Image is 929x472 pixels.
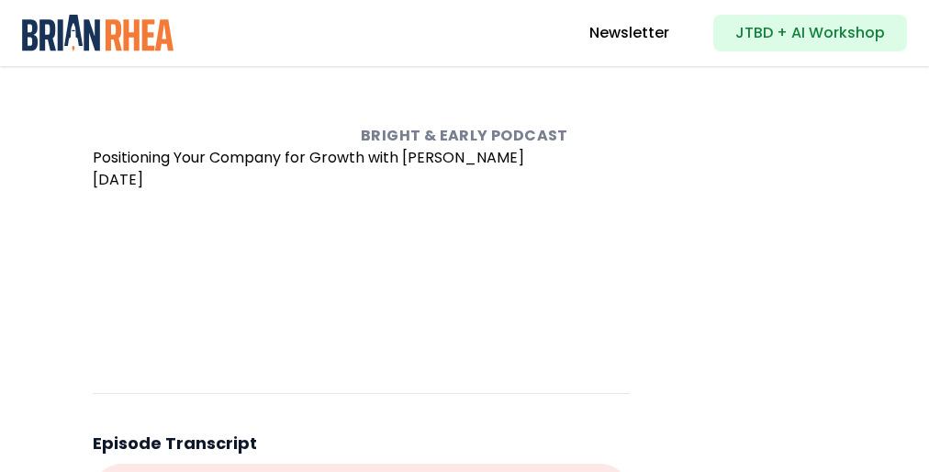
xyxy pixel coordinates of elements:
h3: Episode Transcript [93,431,630,456]
h4: Bright & Early Podcast [93,125,836,147]
a: Newsletter [589,22,669,44]
img: Brian Rhea [22,15,173,51]
time: [DATE] [93,169,143,190]
a: JTBD + AI Workshop [713,15,907,51]
h1: Positioning Your Company for Growth with [PERSON_NAME] [93,147,836,169]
